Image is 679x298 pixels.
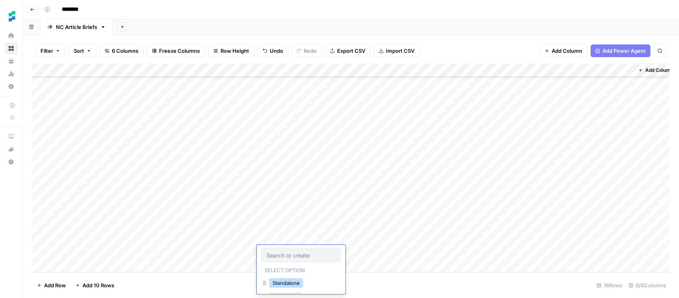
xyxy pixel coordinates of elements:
span: Undo [270,47,283,55]
input: Search or create [267,252,336,259]
button: Standalone [269,278,303,288]
a: Your Data [5,55,17,67]
button: Import CSV [374,44,420,57]
a: AirOps Academy [5,130,17,143]
div: 6/6 Columns [625,279,669,292]
span: Filter [40,47,53,55]
a: Usage [5,67,17,80]
span: Add Power Agent [602,47,646,55]
img: Ten Speed Logo [5,9,19,23]
span: Add Column [552,47,582,55]
a: Browse [5,42,17,55]
button: Sort [69,44,96,57]
span: Freeze Columns [159,47,200,55]
button: Add 10 Rows [71,279,119,292]
span: Add 10 Rows [82,281,114,289]
div: NC Article Briefs [56,23,97,31]
button: Add Column [635,65,676,75]
span: Add Row [44,281,66,289]
a: Settings [5,80,17,93]
span: Import CSV [386,47,414,55]
span: Export CSV [337,47,365,55]
div: 18 Rows [593,279,625,292]
button: Workspace: Ten Speed [5,6,17,26]
span: 6 Columns [112,47,138,55]
button: Add Row [32,279,71,292]
button: Row Height [208,44,254,57]
button: Export CSV [325,44,370,57]
button: Add Column [539,44,587,57]
a: Home [5,29,17,42]
a: NC Article Briefs [40,19,113,35]
p: Select option [261,265,308,274]
span: Add Column [645,67,673,74]
button: Help + Support [5,156,17,168]
button: Freeze Columns [147,44,205,57]
button: Redo [292,44,322,57]
button: 6 Columns [100,44,144,57]
button: What's new? [5,143,17,156]
button: Undo [257,44,288,57]
div: Standalone [261,277,341,291]
span: Redo [304,47,316,55]
span: Sort [74,47,84,55]
button: Filter [35,44,65,57]
span: Row Height [221,47,249,55]
button: Add Power Agent [591,44,650,57]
